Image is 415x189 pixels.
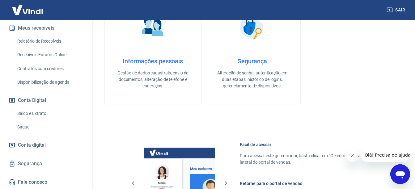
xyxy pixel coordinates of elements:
[237,12,268,43] img: Segurança
[7,157,85,170] a: Segurança
[115,57,191,65] h4: Informações pessoais
[361,148,410,162] iframe: Mensagem da empresa
[214,70,291,89] p: Alteração de senha, autenticação em duas etapas, histórico de logins, gerenciamento de dispositivos.
[15,76,85,89] a: Disponibilização de agenda
[115,70,191,89] p: Gestão de dados cadastrais, envio de documentos, alteração de telefone e endereços.
[240,141,385,148] h6: Fácil de acessar
[7,175,85,189] a: Fale conosco
[7,94,85,107] button: Conta Digital
[15,62,85,75] a: Contratos com credores
[7,138,85,152] a: Conta digital
[240,153,385,166] p: Para acessar este gerenciador, basta clicar em “Gerenciar conta” no menu lateral do portal de ven...
[240,180,385,187] h6: Retorne para o portal de vendas
[390,164,410,184] iframe: Botão para abrir a janela de mensagens
[15,48,85,61] a: Recebíveis Futuros Online
[15,121,85,133] a: Saque
[7,21,85,35] button: Meus recebíveis
[4,4,52,9] span: Olá! Precisa de ajuda?
[138,12,168,43] img: Informações pessoais
[385,4,408,16] button: Sair
[7,0,48,19] img: Vindi
[18,141,46,149] span: Conta digital
[15,107,85,120] a: Saldo e Extrato
[214,57,291,65] h4: Segurança
[346,149,358,162] iframe: Fechar mensagem
[15,35,85,48] a: Relatório de Recebíveis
